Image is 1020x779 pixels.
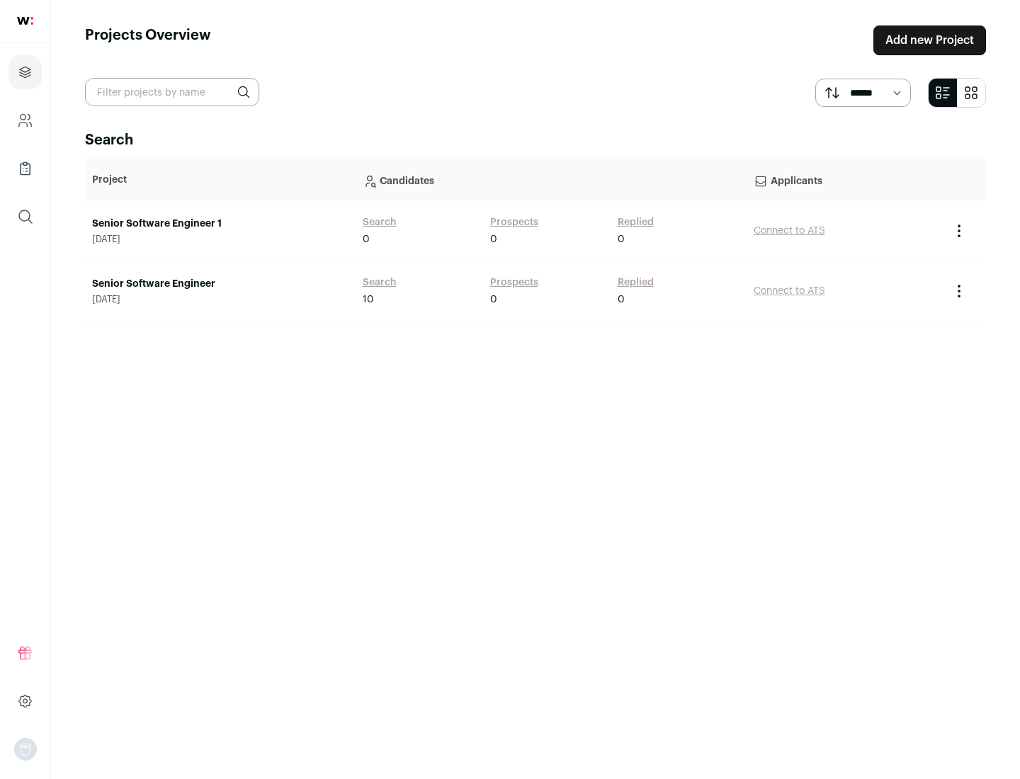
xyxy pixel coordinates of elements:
[363,166,739,194] p: Candidates
[951,222,968,239] button: Project Actions
[873,25,986,55] a: Add new Project
[490,215,538,229] a: Prospects
[618,275,654,290] a: Replied
[92,173,348,187] p: Project
[85,78,259,106] input: Filter projects by name
[8,103,42,137] a: Company and ATS Settings
[14,738,37,761] button: Open dropdown
[92,234,348,245] span: [DATE]
[618,292,625,307] span: 0
[951,283,968,300] button: Project Actions
[754,286,825,296] a: Connect to ATS
[363,292,374,307] span: 10
[490,275,538,290] a: Prospects
[17,17,33,25] img: wellfound-shorthand-0d5821cbd27db2630d0214b213865d53afaa358527fdda9d0ea32b1df1b89c2c.svg
[490,232,497,246] span: 0
[85,130,986,150] h2: Search
[490,292,497,307] span: 0
[754,226,825,236] a: Connect to ATS
[363,232,370,246] span: 0
[8,55,42,89] a: Projects
[8,152,42,186] a: Company Lists
[618,215,654,229] a: Replied
[14,738,37,761] img: nopic.png
[618,232,625,246] span: 0
[363,215,397,229] a: Search
[92,217,348,231] a: Senior Software Engineer 1
[363,275,397,290] a: Search
[85,25,211,55] h1: Projects Overview
[92,294,348,305] span: [DATE]
[754,166,936,194] p: Applicants
[92,277,348,291] a: Senior Software Engineer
